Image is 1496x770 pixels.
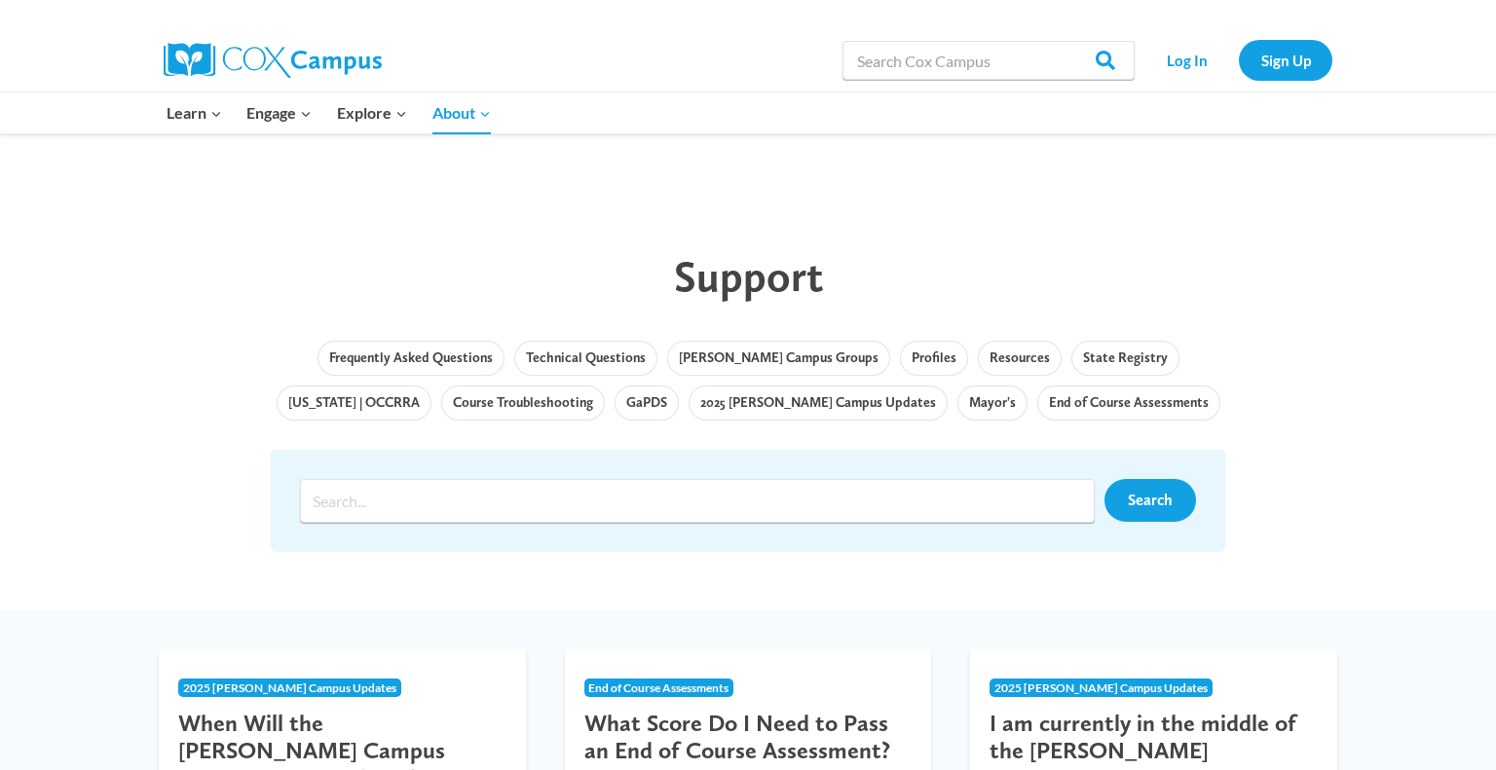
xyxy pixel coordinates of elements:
span: End of Course Assessments [588,680,729,695]
a: Search [1104,479,1196,522]
a: Technical Questions [514,341,657,376]
a: State Registry [1071,341,1179,376]
a: Sign Up [1239,40,1332,80]
a: GaPDS [615,385,679,421]
a: Profiles [900,341,968,376]
nav: Primary Navigation [154,92,503,133]
span: 2025 [PERSON_NAME] Campus Updates [994,680,1208,695]
a: Course Troubleshooting [441,385,605,421]
span: Support [674,250,823,302]
a: Log In [1144,40,1229,80]
a: [PERSON_NAME] Campus Groups [667,341,890,376]
a: [US_STATE] | OCCRRA [277,385,431,421]
span: About [432,100,491,126]
h3: What Score Do I Need to Pass an End of Course Assessment? [584,710,913,766]
nav: Secondary Navigation [1144,40,1332,80]
span: 2025 [PERSON_NAME] Campus Updates [183,680,396,695]
img: Cox Campus [164,43,382,78]
a: End of Course Assessments [1037,385,1220,421]
span: Explore [337,100,407,126]
a: Frequently Asked Questions [318,341,505,376]
span: Learn [167,100,222,126]
a: Resources [978,341,1062,376]
span: Search [1128,491,1173,509]
input: Search input [300,479,1095,523]
span: Engage [246,100,312,126]
input: Search Cox Campus [842,41,1135,80]
form: Search form [300,479,1104,523]
a: Mayor's [957,385,1028,421]
a: 2025 [PERSON_NAME] Campus Updates [689,385,948,421]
